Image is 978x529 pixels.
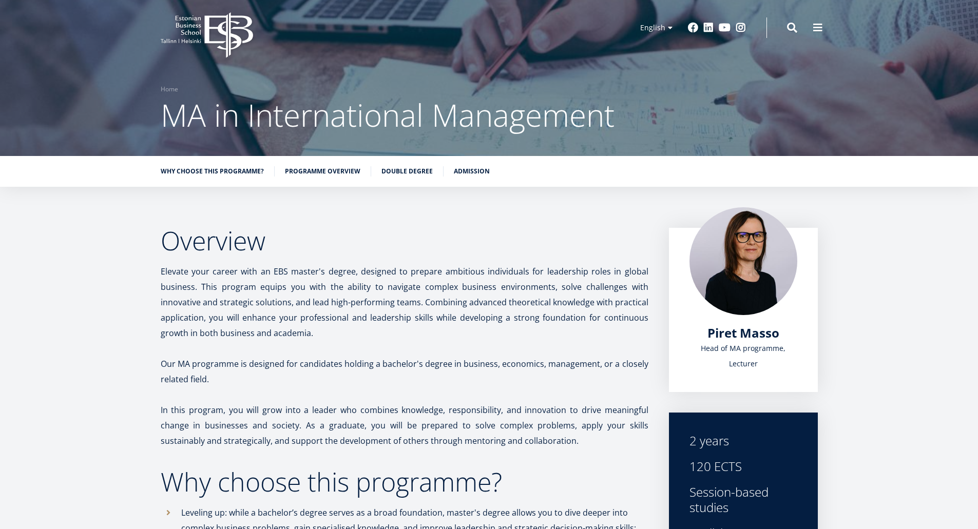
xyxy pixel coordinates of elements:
h2: Overview [161,228,648,253]
span: Last Name [244,1,277,10]
a: Admission [454,166,490,177]
a: Facebook [688,23,698,33]
input: MA in International Management [3,143,9,150]
a: Youtube [719,23,731,33]
a: Home [161,84,178,94]
span: Elevate your career with an EBS master's degree, designed to prepare ambitious individuals for le... [161,266,648,339]
span: MA in International Management [12,143,113,152]
a: Linkedin [703,23,714,33]
span: MA in International Management [161,94,615,136]
a: Instagram [736,23,746,33]
div: Head of MA programme, Lecturer [689,341,797,371]
p: Our MA programme is designed for candidates holding a bachelor's degree in business, economics, m... [161,356,648,387]
h2: Why choose this programme? [161,469,648,495]
a: Programme overview [285,166,360,177]
span: Piret Masso [707,324,779,341]
a: Double Degree [381,166,433,177]
div: 2 years [689,433,797,448]
a: Piret Masso [707,325,779,341]
div: Session-based studies [689,484,797,515]
img: Piret Masso [689,207,797,315]
div: 120 ECTS [689,459,797,474]
a: Why choose this programme? [161,166,264,177]
p: In this program, you will grow into a leader who combines knowledge, responsibility, and innovati... [161,402,648,448]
